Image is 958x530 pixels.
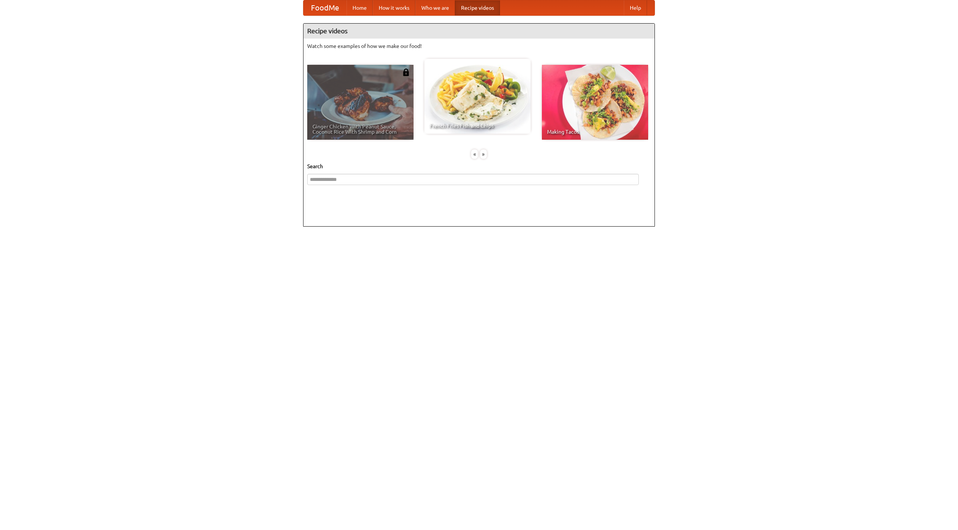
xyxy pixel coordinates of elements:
a: French Fries Fish and Chips [424,59,531,134]
span: Making Tacos [547,129,643,134]
a: FoodMe [303,0,347,15]
a: Who we are [415,0,455,15]
a: How it works [373,0,415,15]
p: Watch some examples of how we make our food! [307,42,651,50]
h4: Recipe videos [303,24,655,39]
a: Help [624,0,647,15]
span: French Fries Fish and Chips [430,123,525,128]
div: « [471,149,478,159]
a: Making Tacos [542,65,648,140]
img: 483408.png [402,69,410,76]
div: » [480,149,487,159]
a: Home [347,0,373,15]
h5: Search [307,163,651,170]
a: Recipe videos [455,0,500,15]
